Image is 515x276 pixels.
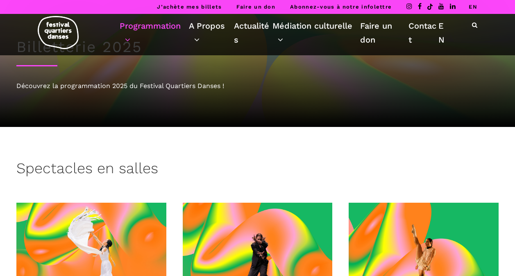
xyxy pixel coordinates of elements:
[16,81,499,91] div: Découvrez la programmation 2025 du Festival Quartiers Danses !
[360,19,408,47] a: Faire un don
[438,19,449,47] a: EN
[408,19,438,47] a: Contact
[236,4,275,10] a: Faire un don
[38,16,79,49] img: logo-fqd-med
[290,4,392,10] a: Abonnez-vous à notre infolettre
[16,160,158,180] h3: Spectacles en salles
[234,19,272,47] a: Actualités
[157,4,222,10] a: J’achète mes billets
[120,19,189,47] a: Programmation
[272,19,360,47] a: Médiation culturelle
[189,19,234,47] a: A Propos
[469,4,477,10] a: EN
